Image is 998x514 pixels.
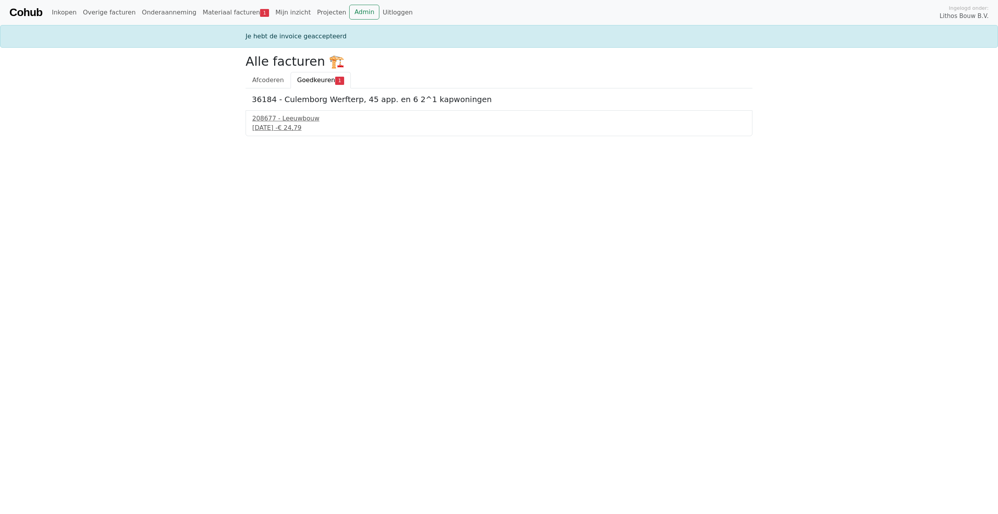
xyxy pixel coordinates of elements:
a: Projecten [314,5,350,20]
a: Admin [349,5,379,20]
a: Afcoderen [246,72,291,88]
a: Mijn inzicht [272,5,314,20]
div: [DATE] - [252,123,746,133]
span: Lithos Bouw B.V. [940,12,989,21]
a: Overige facturen [80,5,139,20]
a: Goedkeuren1 [291,72,351,88]
a: Materiaal facturen1 [199,5,272,20]
div: Je hebt de invoice geaccepteerd [241,32,757,41]
a: Onderaanneming [139,5,199,20]
span: Afcoderen [252,76,284,84]
span: 1 [260,9,269,17]
span: Goedkeuren [297,76,335,84]
a: Cohub [9,3,42,22]
h2: Alle facturen 🏗️ [246,54,752,69]
a: 208677 - Leeuwbouw[DATE] -€ 24,79 [252,114,746,133]
span: Ingelogd onder: [949,4,989,12]
a: Inkopen [48,5,79,20]
span: € 24,79 [278,124,302,131]
div: 208677 - Leeuwbouw [252,114,746,123]
a: Uitloggen [379,5,416,20]
h5: 36184 - Culemborg Werfterp, 45 app. en 6 2^1 kapwoningen [252,95,746,104]
span: 1 [335,77,344,84]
